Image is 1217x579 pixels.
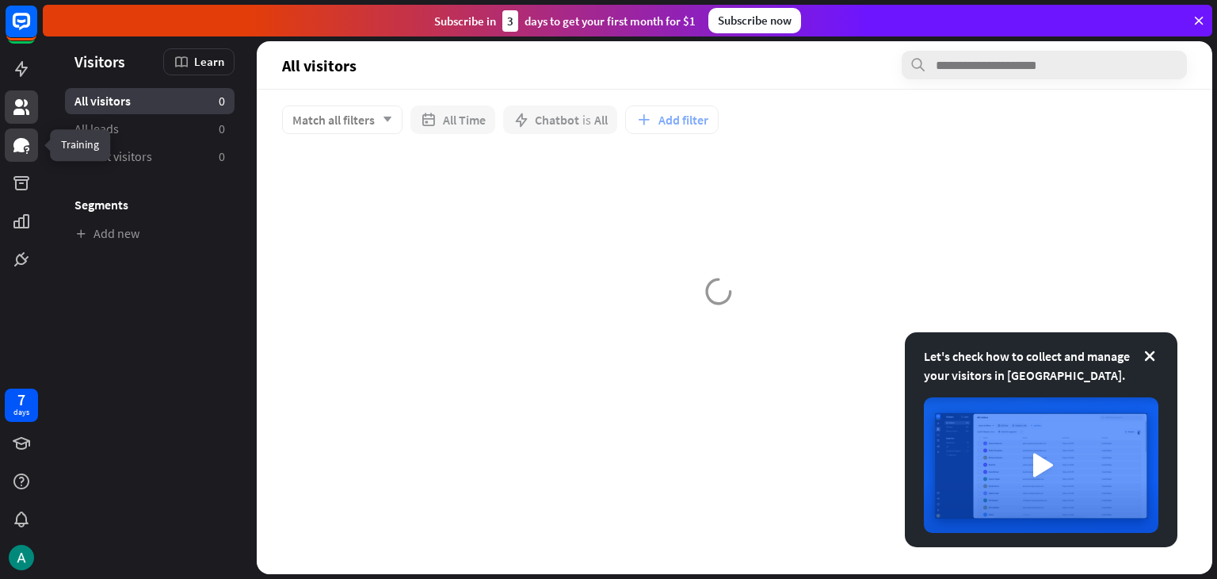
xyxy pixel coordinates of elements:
[502,10,518,32] div: 3
[5,389,38,422] a: 7 days
[74,121,119,137] span: All leads
[219,148,225,165] aside: 0
[924,397,1158,533] img: image
[65,144,235,170] a: Recent visitors 0
[65,197,235,213] h3: Segments
[924,347,1158,385] div: Let's check how to collect and manage your visitors in [GEOGRAPHIC_DATA].
[74,52,125,71] span: Visitors
[708,8,801,33] div: Subscribe now
[219,121,225,137] aside: 0
[65,116,235,142] a: All leads 0
[74,148,152,165] span: Recent visitors
[74,93,131,109] span: All visitors
[17,393,25,407] div: 7
[282,56,357,75] span: All visitors
[65,220,235,247] a: Add new
[13,6,60,54] button: Open LiveChat chat widget
[219,93,225,109] aside: 0
[13,407,29,418] div: days
[434,10,696,32] div: Subscribe in days to get your first month for $1
[194,54,224,69] span: Learn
